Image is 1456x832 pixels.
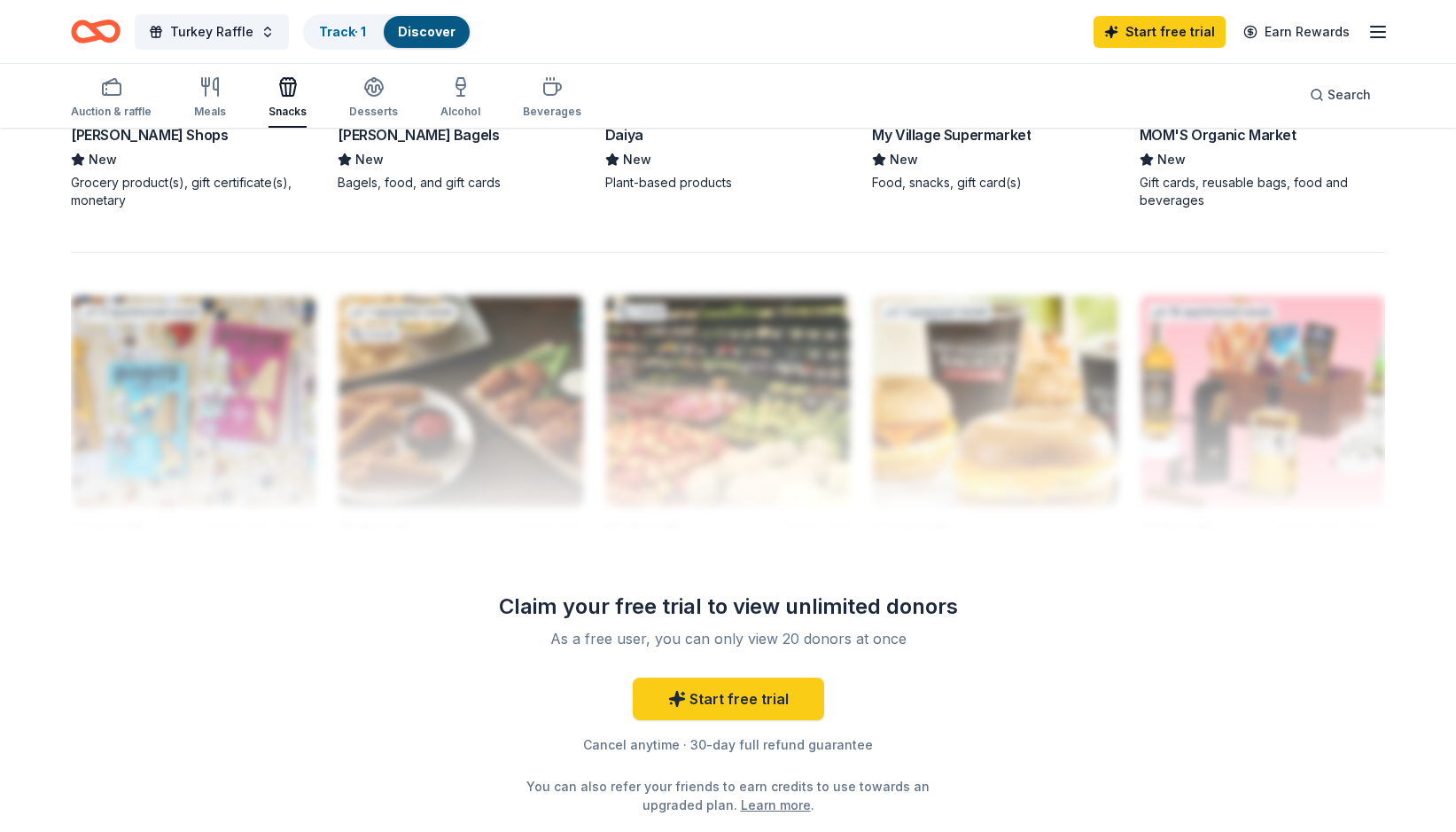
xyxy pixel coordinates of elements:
[319,24,366,39] a: Track· 1
[355,149,384,170] span: New
[1157,149,1186,170] span: New
[135,14,289,50] button: Turkey Raffle
[440,105,480,119] div: Alcohol
[398,24,455,39] a: Discover
[523,69,581,128] button: Beverages
[605,124,643,145] div: Daiya
[338,174,583,192] div: Bagels, food, and gift cards
[523,777,934,814] div: You can also refer your friends to earn credits to use towards an upgraded plan. .
[71,69,152,128] button: Auction & raffle
[1140,174,1385,209] div: Gift cards, reusable bags, food and beverages
[1233,16,1360,48] a: Earn Rewards
[473,593,984,621] div: Claim your free trial to view unlimited donors
[1094,16,1226,48] a: Start free trial
[1328,84,1371,106] span: Search
[605,174,851,192] div: Plant-based products
[872,174,1117,192] div: Food, snacks, gift card(s)
[170,21,253,43] span: Turkey Raffle
[71,11,121,52] a: Home
[194,69,226,128] button: Meals
[494,628,962,649] div: As a free user, you can only view 20 donors at once
[349,105,398,119] div: Desserts
[1296,77,1385,113] button: Search
[71,124,228,145] div: [PERSON_NAME] Shops
[523,105,581,119] div: Beverages
[194,105,226,119] div: Meals
[440,69,480,128] button: Alcohol
[890,149,918,170] span: New
[623,149,651,170] span: New
[349,69,398,128] button: Desserts
[71,105,152,119] div: Auction & raffle
[71,174,316,209] div: Grocery product(s), gift certificate(s), monetary
[473,734,984,756] div: Cancel anytime · 30-day full refund guarantee
[741,796,811,814] a: Learn more
[633,678,824,720] a: Start free trial
[1140,124,1296,145] div: MOM'S Organic Market
[338,124,499,145] div: [PERSON_NAME] Bagels
[269,105,307,119] div: Snacks
[269,69,307,128] button: Snacks
[872,124,1031,145] div: My Village Supermarket
[89,149,117,170] span: New
[303,14,471,50] button: Track· 1Discover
